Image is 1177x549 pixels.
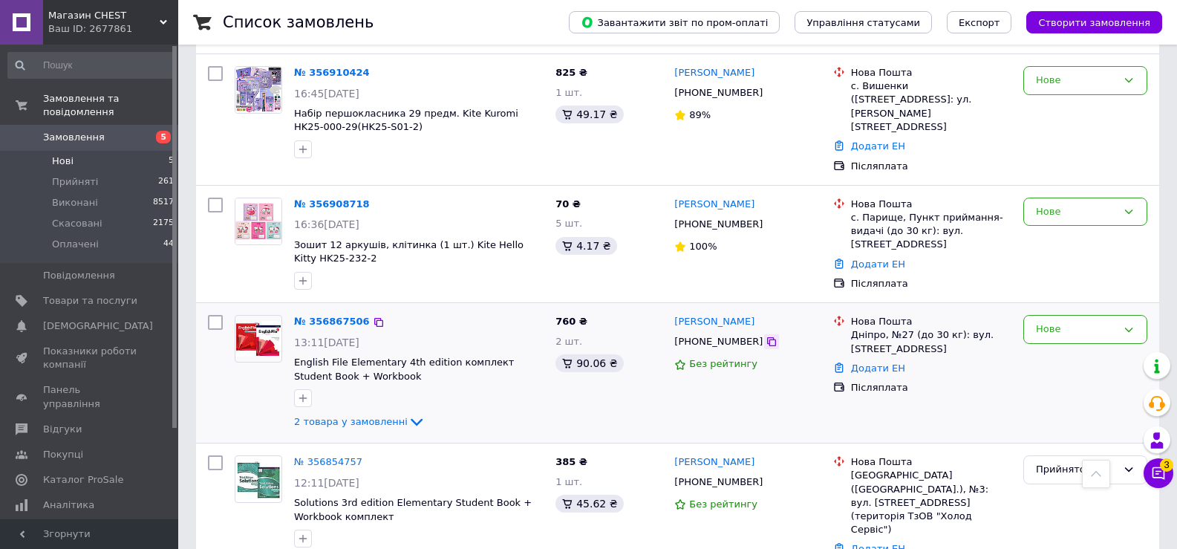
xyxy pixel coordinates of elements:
[48,22,178,36] div: Ваш ID: 2677861
[48,9,160,22] span: Магазин CHEST
[555,237,616,255] div: 4.17 ₴
[555,105,623,123] div: 49.17 ₴
[689,498,757,510] span: Без рейтингу
[555,354,623,372] div: 90.06 ₴
[1036,322,1117,337] div: Нове
[1026,11,1162,33] button: Створити замовлення
[43,294,137,308] span: Товари та послуги
[555,456,587,467] span: 385 ₴
[235,458,281,500] img: Фото товару
[294,239,524,264] a: Зошит 12 аркушів, клітинка (1 шт.) Kite Hello Kitty HK25-232-2
[43,383,137,410] span: Панель управління
[1038,17,1150,28] span: Створити замовлення
[555,87,582,98] span: 1 шт.
[43,269,115,282] span: Повідомлення
[43,423,82,436] span: Відгуки
[851,198,1011,211] div: Нова Пошта
[851,79,1011,134] div: с. Вишенки ([STREET_ADDRESS]: ул. [PERSON_NAME][STREET_ADDRESS]
[555,67,587,78] span: 825 ₴
[52,217,102,230] span: Скасовані
[235,321,281,357] img: Фото товару
[235,198,282,245] a: Фото товару
[947,11,1012,33] button: Експорт
[294,477,359,489] span: 12:11[DATE]
[235,315,282,363] a: Фото товару
[235,198,281,244] img: Фото товару
[43,319,153,333] span: [DEMOGRAPHIC_DATA]
[689,109,711,120] span: 89%
[1144,458,1173,488] button: Чат з покупцем3
[674,455,754,470] a: [PERSON_NAME]
[555,476,582,487] span: 1 шт.
[235,67,281,113] img: Фото товару
[851,363,905,374] a: Додати ЕН
[223,13,374,31] h1: Список замовлень
[689,241,717,252] span: 100%
[294,357,514,382] a: English File Elementary 4th edition комплект Student Book + Workbook
[671,83,766,103] div: [PHONE_NUMBER]
[156,131,171,143] span: 5
[43,498,94,512] span: Аналітика
[52,238,99,251] span: Оплачені
[851,211,1011,252] div: с. Парище, Пункт приймання-видачі (до 30 кг): вул. [STREET_ADDRESS]
[7,52,175,79] input: Пошук
[153,196,174,209] span: 8517
[235,66,282,114] a: Фото товару
[43,345,137,371] span: Показники роботи компанії
[1036,73,1117,88] div: Нове
[674,315,754,329] a: [PERSON_NAME]
[851,160,1011,173] div: Післяплата
[294,88,359,100] span: 16:45[DATE]
[806,17,920,28] span: Управління статусами
[1011,16,1162,27] a: Створити замовлення
[294,497,532,522] a: Solutions 3rd edition Elementary Student Book + Workbook комплект
[1036,204,1117,220] div: Нове
[851,66,1011,79] div: Нова Пошта
[1036,462,1117,478] div: Прийнято
[294,108,518,133] a: Набір першокласника 29 предм. Kite Kuromi HK25-000-29(HK25-S01-2)
[169,155,174,168] span: 5
[555,495,623,513] div: 45.62 ₴
[671,472,766,492] div: [PHONE_NUMBER]
[163,238,174,251] span: 44
[43,92,178,119] span: Замовлення та повідомлення
[851,328,1011,355] div: Дніпро, №27 (до 30 кг): вул. [STREET_ADDRESS]
[52,155,74,168] span: Нові
[671,332,766,351] div: [PHONE_NUMBER]
[671,215,766,234] div: [PHONE_NUMBER]
[555,316,587,327] span: 760 ₴
[294,316,370,327] a: № 356867506
[294,456,362,467] a: № 356854757
[851,277,1011,290] div: Післяплата
[52,175,98,189] span: Прийняті
[581,16,768,29] span: Завантажити звіт по пром-оплаті
[555,218,582,229] span: 5 шт.
[294,416,408,427] span: 2 товара у замовленні
[851,140,905,152] a: Додати ЕН
[294,67,370,78] a: № 356910424
[851,315,1011,328] div: Нова Пошта
[674,198,754,212] a: [PERSON_NAME]
[43,448,83,461] span: Покупці
[959,17,1000,28] span: Експорт
[1160,458,1173,472] span: 3
[294,198,370,209] a: № 356908718
[851,381,1011,394] div: Післяплата
[294,218,359,230] span: 16:36[DATE]
[555,336,582,347] span: 2 шт.
[851,259,905,270] a: Додати ЕН
[153,217,174,230] span: 2175
[569,11,780,33] button: Завантажити звіт по пром-оплаті
[851,455,1011,469] div: Нова Пошта
[158,175,174,189] span: 261
[43,131,105,144] span: Замовлення
[294,416,426,427] a: 2 товара у замовленні
[555,198,581,209] span: 70 ₴
[795,11,932,33] button: Управління статусами
[43,473,123,487] span: Каталог ProSale
[235,455,282,503] a: Фото товару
